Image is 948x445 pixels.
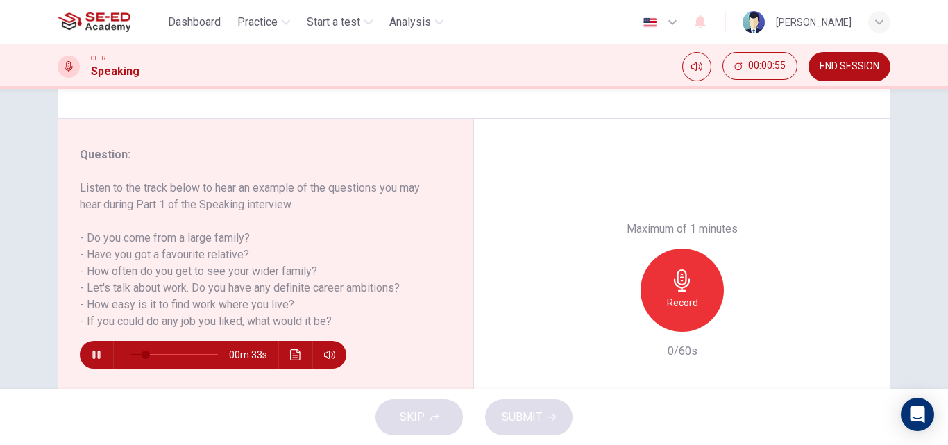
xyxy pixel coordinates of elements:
div: Mute [682,52,711,81]
button: 00:00:55 [722,52,797,80]
button: Click to see the audio transcription [285,341,307,369]
span: Analysis [389,14,431,31]
span: END SESSION [820,61,879,72]
span: Dashboard [168,14,221,31]
span: 00m 33s [229,341,278,369]
button: Practice [232,10,296,35]
div: Hide [722,52,797,81]
img: en [641,17,659,28]
span: Start a test [307,14,360,31]
span: 00:00:55 [748,60,786,72]
h6: 0/60s [668,343,697,360]
img: Profile picture [743,11,765,33]
h6: Maximum of 1 minutes [627,221,738,237]
a: SE-ED Academy logo [58,8,162,36]
h6: Record [667,294,698,311]
span: CEFR [91,53,105,63]
img: SE-ED Academy logo [58,8,130,36]
h1: Speaking [91,63,139,80]
div: [PERSON_NAME] [776,14,852,31]
h6: Listen to the track below to hear an example of the questions you may hear during Part 1 of the S... [80,180,434,330]
button: Start a test [301,10,378,35]
button: Dashboard [162,10,226,35]
button: Record [641,249,724,332]
button: Analysis [384,10,449,35]
button: END SESSION [809,52,890,81]
h6: Question : [80,146,434,163]
span: Practice [237,14,278,31]
div: Open Intercom Messenger [901,398,934,431]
